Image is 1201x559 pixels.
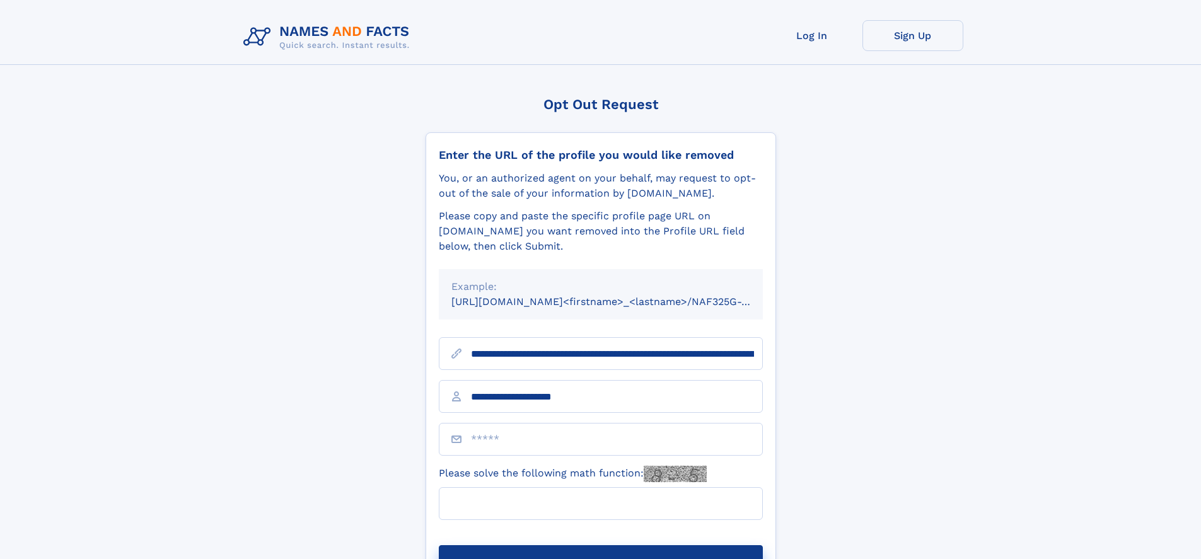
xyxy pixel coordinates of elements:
[439,148,763,162] div: Enter the URL of the profile you would like removed
[426,96,776,112] div: Opt Out Request
[439,171,763,201] div: You, or an authorized agent on your behalf, may request to opt-out of the sale of your informatio...
[762,20,862,51] a: Log In
[439,209,763,254] div: Please copy and paste the specific profile page URL on [DOMAIN_NAME] you want removed into the Pr...
[439,466,707,482] label: Please solve the following math function:
[238,20,420,54] img: Logo Names and Facts
[862,20,963,51] a: Sign Up
[451,296,787,308] small: [URL][DOMAIN_NAME]<firstname>_<lastname>/NAF325G-xxxxxxxx
[451,279,750,294] div: Example:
